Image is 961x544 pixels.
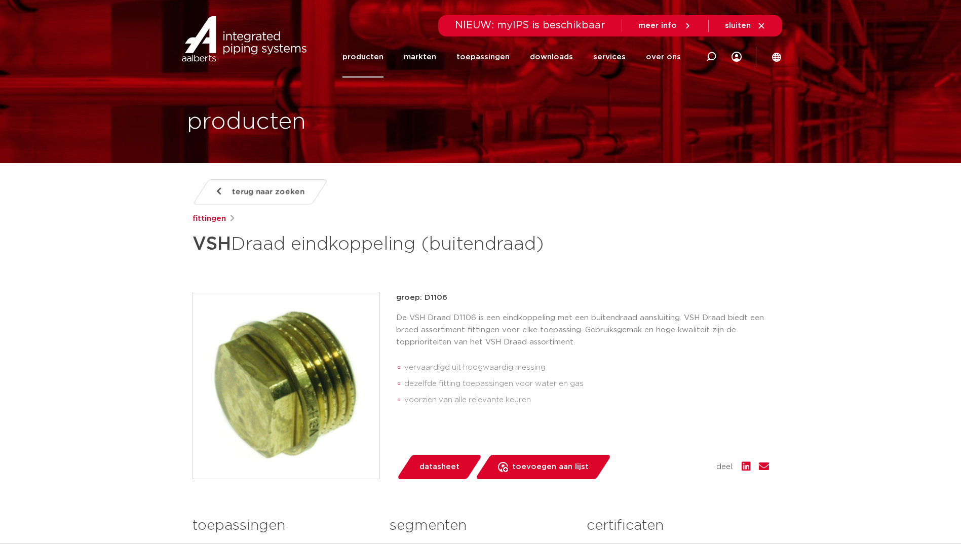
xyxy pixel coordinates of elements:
a: markten [404,36,436,77]
span: meer info [638,22,677,29]
h3: segmenten [390,516,571,536]
h1: producten [187,106,306,138]
a: fittingen [193,213,226,225]
span: toevoegen aan lijst [512,459,589,475]
a: over ons [646,36,681,77]
span: datasheet [419,459,459,475]
a: downloads [530,36,573,77]
li: dezelfde fitting toepassingen voor water en gas [404,376,769,392]
nav: Menu [342,36,681,77]
div: my IPS [732,36,742,77]
img: Product Image for VSH Draad eindkoppeling (buitendraad) [193,292,379,479]
li: voorzien van alle relevante keuren [404,392,769,408]
p: groep: D1106 [396,292,769,304]
a: sluiten [725,21,766,30]
h1: Draad eindkoppeling (buitendraad) [193,229,573,259]
h3: certificaten [587,516,768,536]
a: services [593,36,626,77]
a: terug naar zoeken [192,179,328,205]
a: toepassingen [456,36,510,77]
span: NIEUW: myIPS is beschikbaar [455,20,605,30]
h3: toepassingen [193,516,374,536]
p: De VSH Draad D1106 is een eindkoppeling met een buitendraad aansluiting. VSH Draad biedt een bree... [396,312,769,348]
li: vervaardigd uit hoogwaardig messing [404,360,769,376]
span: sluiten [725,22,751,29]
span: deel: [716,461,734,473]
a: datasheet [396,455,482,479]
span: terug naar zoeken [232,184,304,200]
strong: VSH [193,235,231,253]
a: producten [342,36,383,77]
a: meer info [638,21,692,30]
